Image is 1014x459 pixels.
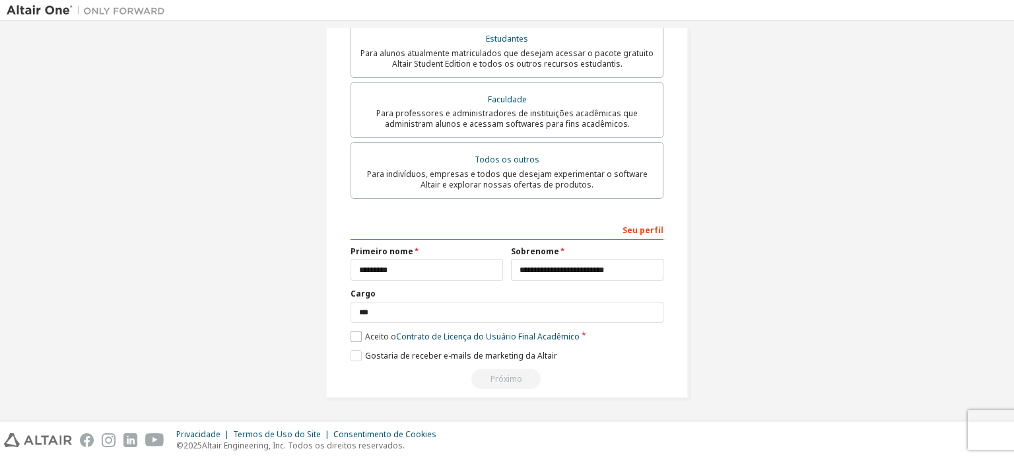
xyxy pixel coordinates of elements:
[367,168,648,190] font: Para indivíduos, empresas e todos que desejam experimentar o software Altair e explorar nossas of...
[7,4,172,17] img: Altair Um
[396,331,535,342] font: Contrato de Licença do Usuário Final
[351,288,376,299] font: Cargo
[360,48,654,69] font: Para alunos atualmente matriculados que desejam acessar o pacote gratuito Altair Student Edition ...
[511,246,559,257] font: Sobrenome
[102,433,116,447] img: instagram.svg
[351,246,413,257] font: Primeiro nome
[123,433,137,447] img: linkedin.svg
[176,440,184,451] font: ©
[145,433,164,447] img: youtube.svg
[351,369,663,389] div: Read and acccept EULA to continue
[486,33,528,44] font: Estudantes
[475,154,539,165] font: Todos os outros
[333,429,436,440] font: Consentimento de Cookies
[365,350,557,361] font: Gostaria de receber e-mails de marketing da Altair
[376,108,638,129] font: Para professores e administradores de instituições acadêmicas que administram alunos e acessam so...
[365,331,396,342] font: Aceito o
[80,433,94,447] img: facebook.svg
[176,429,220,440] font: Privacidade
[184,440,202,451] font: 2025
[4,433,72,447] img: altair_logo.svg
[202,440,405,451] font: Altair Engineering, Inc. Todos os direitos reservados.
[537,331,580,342] font: Acadêmico
[488,94,527,105] font: Faculdade
[233,429,321,440] font: Termos de Uso do Site
[623,225,663,236] font: Seu perfil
